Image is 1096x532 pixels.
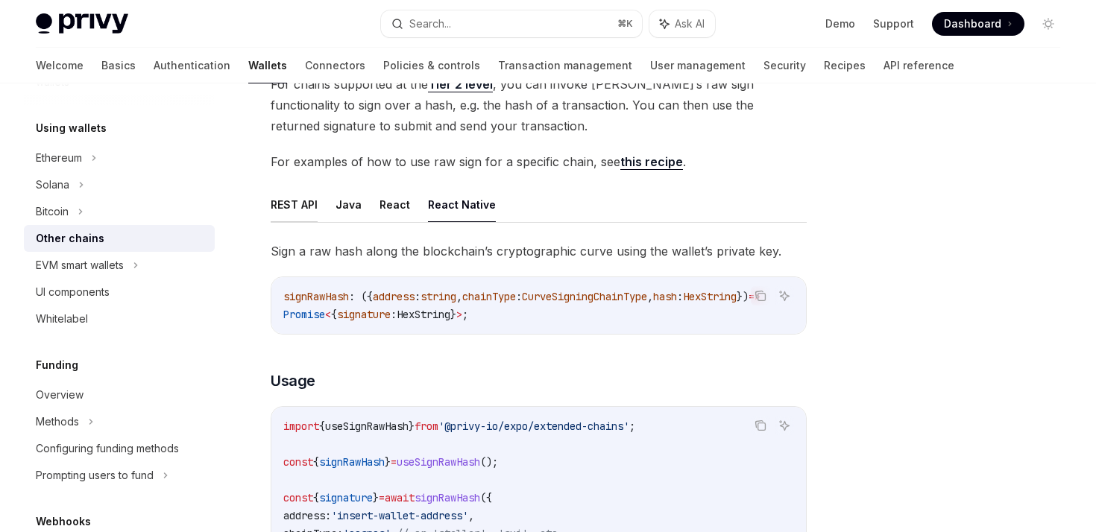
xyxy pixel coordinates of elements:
[462,290,516,303] span: chainType
[36,48,84,83] a: Welcome
[319,455,385,469] span: signRawHash
[36,283,110,301] div: UI components
[36,229,104,247] div: Other chains
[397,455,480,469] span: useSignRawHash
[480,455,498,469] span: ();
[337,308,391,321] span: signature
[415,290,421,303] span: :
[428,77,493,92] a: Tier 2 level
[271,151,807,172] span: For examples of how to use raw sign for a specific chain, see .
[271,241,807,262] span: Sign a raw hash along the blockchain’s cryptographic curve using the wallet’s private key.
[617,18,633,30] span: ⌘ K
[379,187,410,222] button: React
[36,13,128,34] img: light logo
[415,491,480,504] span: signRawHash
[683,290,737,303] span: HexString
[36,176,69,194] div: Solana
[944,16,1001,31] span: Dashboard
[450,308,456,321] span: }
[283,290,349,303] span: signRawHash
[36,256,124,274] div: EVM smart wallets
[313,491,319,504] span: {
[248,48,287,83] a: Wallets
[385,455,391,469] span: }
[749,290,760,303] span: =>
[516,290,522,303] span: :
[498,48,632,83] a: Transaction management
[36,466,154,484] div: Prompting users to fund
[751,416,770,435] button: Copy the contents from the code block
[428,187,496,222] button: React Native
[379,491,385,504] span: =
[373,290,415,303] span: address
[873,16,914,31] a: Support
[409,15,451,33] div: Search...
[468,509,474,522] span: ,
[397,308,450,321] span: HexString
[653,290,677,303] span: hash
[522,290,647,303] span: CurveSigningChainType
[480,491,492,504] span: ({
[349,290,373,303] span: : ({
[36,440,179,457] div: Configuring funding methods
[391,308,397,321] span: :
[283,419,319,433] span: import
[283,308,325,321] span: Promise
[675,16,705,31] span: Ask AI
[154,48,230,83] a: Authentication
[36,356,78,374] h5: Funding
[283,455,313,469] span: const
[385,491,415,504] span: await
[24,305,215,332] a: Whitelabel
[825,16,855,31] a: Demo
[24,279,215,305] a: UI components
[381,10,641,37] button: Search...⌘K
[336,187,362,222] button: Java
[775,286,794,305] button: Ask AI
[319,491,373,504] span: signature
[462,308,468,321] span: ;
[1036,12,1060,36] button: Toggle dark mode
[737,290,749,303] span: })
[36,386,84,404] div: Overview
[36,513,91,531] h5: Webhooks
[391,455,397,469] span: =
[271,74,807,136] span: For chains supported at the , you can invoke [PERSON_NAME]’s raw sign functionality to sign over ...
[824,48,866,83] a: Recipes
[24,225,215,252] a: Other chains
[24,435,215,462] a: Configuring funding methods
[36,310,88,328] div: Whitelabel
[283,509,331,522] span: address:
[283,491,313,504] span: const
[620,154,683,170] a: this recipe
[629,419,635,433] span: ;
[751,286,770,305] button: Copy the contents from the code block
[305,48,365,83] a: Connectors
[775,416,794,435] button: Ask AI
[438,419,629,433] span: '@privy-io/expo/extended-chains'
[36,413,79,431] div: Methods
[409,419,415,433] span: }
[884,48,954,83] a: API reference
[331,509,468,522] span: 'insert-wallet-address'
[36,119,107,137] h5: Using wallets
[319,419,325,433] span: {
[649,10,715,37] button: Ask AI
[24,381,215,408] a: Overview
[36,203,69,221] div: Bitcoin
[763,48,806,83] a: Security
[331,308,337,321] span: {
[415,419,438,433] span: from
[313,455,319,469] span: {
[647,290,653,303] span: ,
[373,491,379,504] span: }
[271,370,315,391] span: Usage
[932,12,1024,36] a: Dashboard
[325,419,409,433] span: useSignRawHash
[421,290,456,303] span: string
[271,187,318,222] button: REST API
[650,48,746,83] a: User management
[677,290,683,303] span: :
[456,308,462,321] span: >
[456,290,462,303] span: ,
